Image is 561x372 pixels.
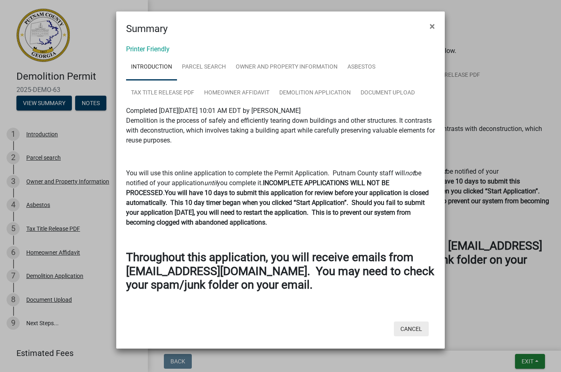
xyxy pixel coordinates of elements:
button: Cancel [394,321,429,336]
a: Homeowner Affidavit [199,80,274,106]
i: not [405,169,414,177]
span: Completed [DATE][DATE] 10:01 AM EDT by [PERSON_NAME] [126,107,301,115]
a: Demolition Application [274,80,356,106]
p: Demolition is the process of safely and efficiently tearing down buildings and other structures. ... [126,116,435,145]
a: Asbestos [343,54,380,80]
button: Close [423,15,441,38]
a: Printer Friendly [126,45,170,53]
a: Parcel search [177,54,231,80]
a: Introduction [126,54,177,80]
a: Document Upload [356,80,420,106]
i: until [204,179,217,187]
p: You will use this online application to complete the Permit Application. Putnam County staff will... [126,168,435,227]
strong: Throughout this application, you will receive emails from [EMAIL_ADDRESS][DOMAIN_NAME]. You may n... [126,250,434,292]
span: × [430,21,435,32]
strong: You will have 10 days to submit this application for review before your application is closed aut... [126,189,429,226]
a: Tax Title Release PDF [126,80,199,106]
a: Owner and Property Information [231,54,343,80]
h4: Summary [126,21,168,36]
